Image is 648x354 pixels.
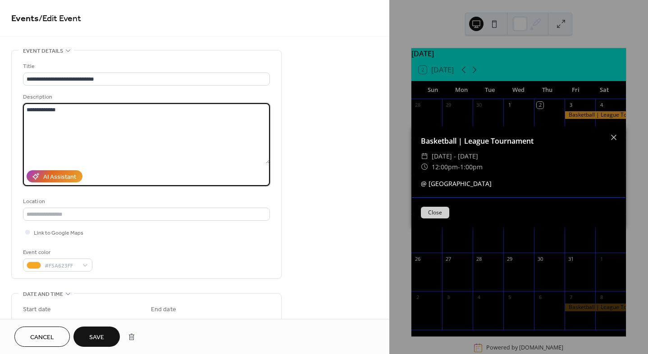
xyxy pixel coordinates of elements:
[23,248,91,257] div: Event color
[11,10,39,27] a: Events
[27,170,82,182] button: AI Assistant
[412,136,625,146] div: Basketball | League Tournament
[23,197,268,206] div: Location
[421,207,449,218] button: Close
[23,290,63,299] span: Date and time
[43,172,76,182] div: AI Assistant
[412,179,625,188] div: @ [GEOGRAPHIC_DATA]
[23,305,51,314] div: Start date
[23,92,268,102] div: Description
[460,163,483,171] span: 1:00pm
[151,305,176,314] div: End date
[73,327,120,347] button: Save
[39,10,81,27] span: / Edit Event
[14,327,70,347] button: Cancel
[30,333,54,342] span: Cancel
[89,333,104,342] span: Save
[432,163,458,171] span: 12:00pm
[34,228,83,238] span: Link to Google Maps
[458,163,460,171] span: -
[216,317,229,326] span: Time
[23,62,268,71] div: Title
[151,317,163,326] span: Date
[23,317,35,326] span: Date
[421,162,428,172] div: ​
[88,317,101,326] span: Time
[432,151,478,162] span: [DATE] - [DATE]
[45,261,78,271] span: #F5A623FF
[23,46,63,56] span: Event details
[421,151,428,162] div: ​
